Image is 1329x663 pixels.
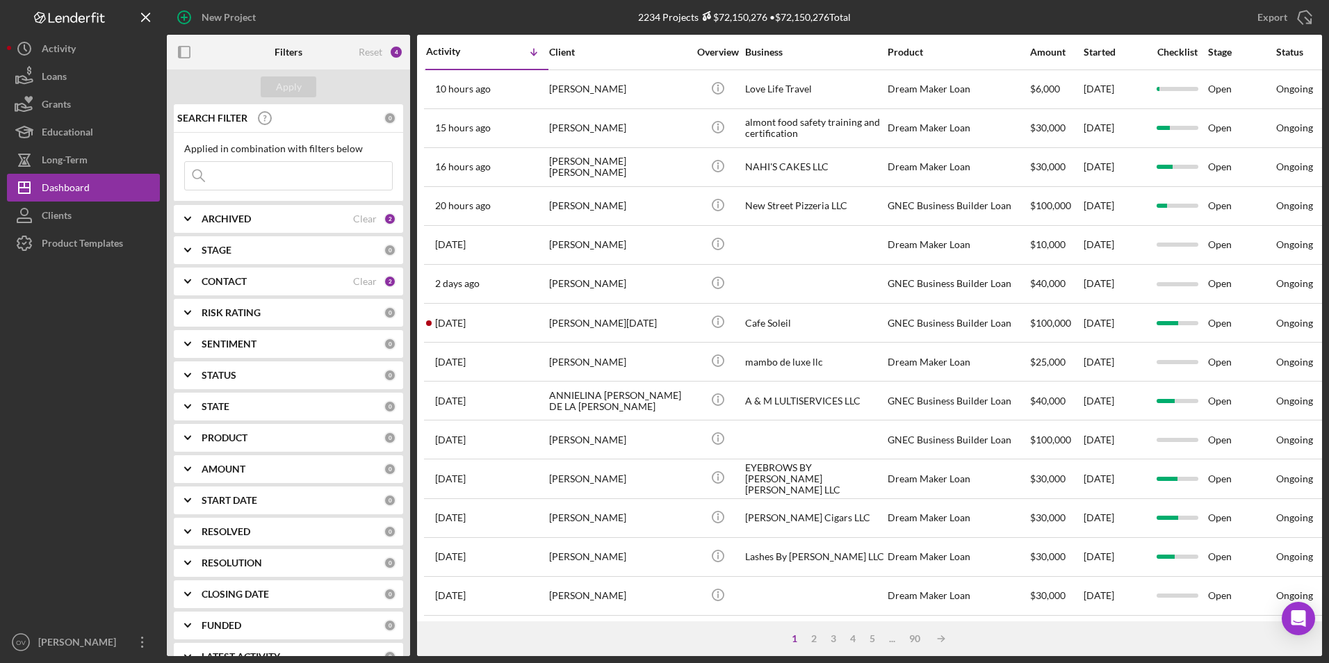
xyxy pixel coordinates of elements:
[824,633,843,644] div: 3
[1030,356,1066,368] span: $25,000
[389,45,403,59] div: 4
[785,633,804,644] div: 1
[275,47,302,58] b: Filters
[692,47,744,58] div: Overview
[1084,578,1146,614] div: [DATE]
[745,47,884,58] div: Business
[1276,551,1313,562] div: Ongoing
[888,188,1027,224] div: GNEC Business Builder Loan
[888,539,1027,575] div: Dream Maker Loan
[1208,343,1275,380] div: Open
[1208,382,1275,419] div: Open
[7,202,160,229] button: Clients
[1276,161,1313,172] div: Ongoing
[276,76,302,97] div: Apply
[1030,199,1071,211] span: $100,000
[384,306,396,319] div: 0
[888,421,1027,458] div: GNEC Business Builder Loan
[745,304,884,341] div: Cafe Soleil
[745,616,884,653] div: Maunties [PERSON_NAME] Street Market LLC
[435,200,491,211] time: 2025-10-13 17:12
[1148,47,1207,58] div: Checklist
[384,494,396,507] div: 0
[1084,265,1146,302] div: [DATE]
[1276,200,1313,211] div: Ongoing
[1084,304,1146,341] div: [DATE]
[42,202,72,233] div: Clients
[549,382,688,419] div: ANNIELINA [PERSON_NAME] DE LA [PERSON_NAME]
[888,578,1027,614] div: Dream Maker Loan
[202,276,247,287] b: CONTACT
[1208,110,1275,147] div: Open
[888,47,1027,58] div: Product
[1030,317,1071,329] span: $100,000
[7,628,160,656] button: OV[PERSON_NAME]
[1084,149,1146,186] div: [DATE]
[745,460,884,497] div: EYEBROWS BY [PERSON_NAME] [PERSON_NAME] LLC
[1276,83,1313,95] div: Ongoing
[888,149,1027,186] div: Dream Maker Loan
[1276,318,1313,329] div: Ongoing
[1257,3,1287,31] div: Export
[7,146,160,174] a: Long-Term
[202,495,257,506] b: START DATE
[435,239,466,250] time: 2025-10-13 04:47
[435,161,491,172] time: 2025-10-13 21:48
[1084,421,1146,458] div: [DATE]
[549,304,688,341] div: [PERSON_NAME][DATE]
[549,460,688,497] div: [PERSON_NAME]
[1276,473,1313,484] div: Ongoing
[435,83,491,95] time: 2025-10-14 03:33
[7,35,160,63] button: Activity
[202,245,231,256] b: STAGE
[435,551,466,562] time: 2025-10-09 15:42
[7,174,160,202] a: Dashboard
[882,633,902,644] div: ...
[549,265,688,302] div: [PERSON_NAME]
[638,11,851,23] div: 2234 Projects • $72,150,276 Total
[359,47,382,58] div: Reset
[1084,382,1146,419] div: [DATE]
[384,463,396,475] div: 0
[549,110,688,147] div: [PERSON_NAME]
[42,90,71,122] div: Grants
[7,63,160,90] a: Loans
[1084,616,1146,653] div: [DATE]
[549,421,688,458] div: [PERSON_NAME]
[549,500,688,537] div: [PERSON_NAME]
[1276,395,1313,407] div: Ongoing
[435,395,466,407] time: 2025-10-10 19:16
[35,628,125,660] div: [PERSON_NAME]
[1208,71,1275,108] div: Open
[42,35,76,66] div: Activity
[1276,278,1313,289] div: Ongoing
[745,149,884,186] div: NAHI'S CAKES LLC
[1030,161,1066,172] span: $30,000
[1208,227,1275,263] div: Open
[384,432,396,444] div: 0
[888,616,1027,653] div: GNEC Business Builder Loan
[843,633,863,644] div: 4
[549,47,688,58] div: Client
[549,616,688,653] div: [PERSON_NAME]
[804,633,824,644] div: 2
[1030,434,1071,445] span: $100,000
[1084,71,1146,108] div: [DATE]
[167,3,270,31] button: New Project
[202,589,269,600] b: CLOSING DATE
[1276,122,1313,133] div: Ongoing
[1208,265,1275,302] div: Open
[1030,473,1066,484] span: $30,000
[1030,511,1066,523] span: $30,000
[384,557,396,569] div: 0
[1030,83,1060,95] span: $6,000
[1276,357,1313,368] div: Ongoing
[888,265,1027,302] div: GNEC Business Builder Loan
[384,112,396,124] div: 0
[42,174,90,205] div: Dashboard
[7,90,160,118] a: Grants
[7,118,160,146] a: Educational
[202,307,261,318] b: RISK RATING
[902,633,927,644] div: 90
